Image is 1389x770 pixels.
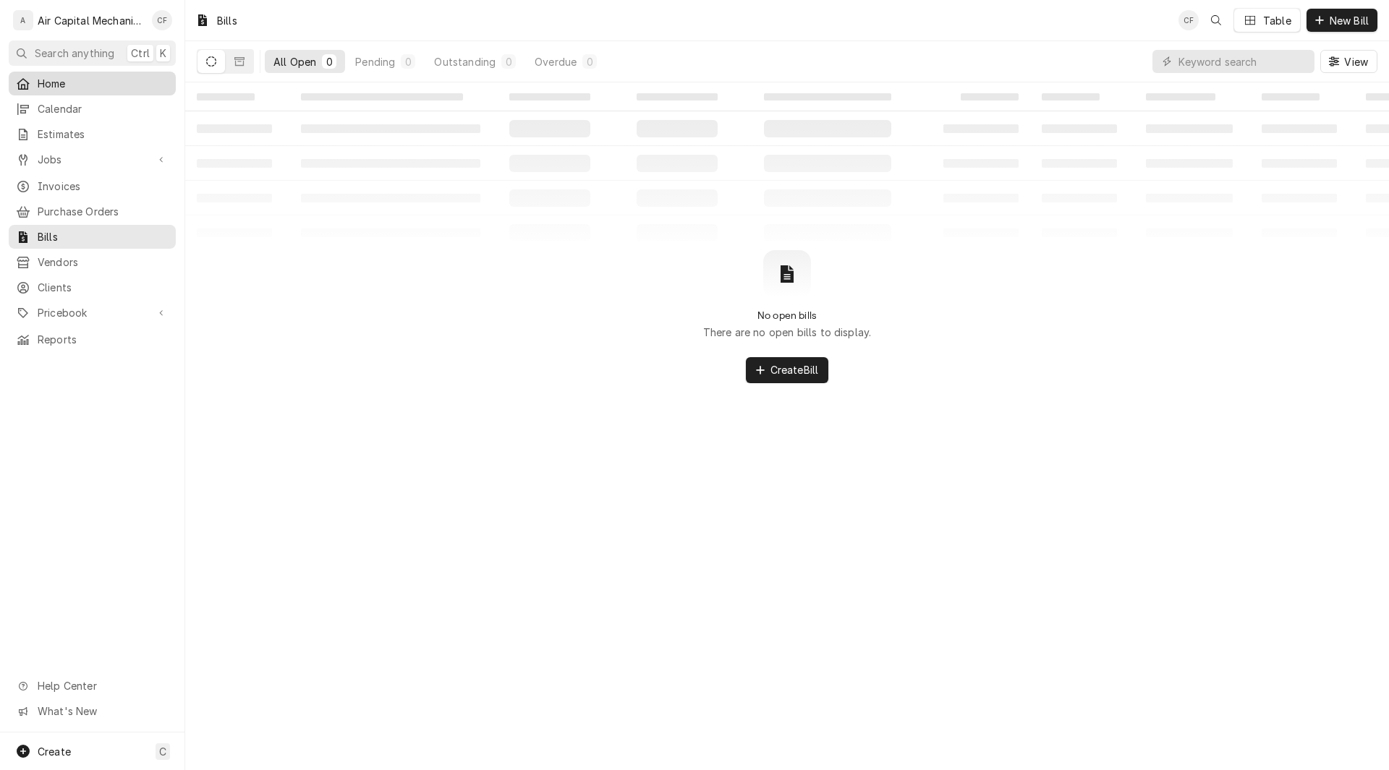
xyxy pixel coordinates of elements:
[768,362,822,377] span: Create Bill
[9,174,176,198] a: Invoices
[703,325,872,340] p: There are no open bills to display.
[35,46,114,61] span: Search anything
[273,54,316,69] div: All Open
[9,275,176,299] a: Clients
[637,93,718,100] span: ‌
[38,305,147,320] span: Pricebook
[160,46,166,61] span: K
[1307,9,1377,32] button: New Bill
[504,54,513,69] div: 0
[38,76,169,91] span: Home
[1178,10,1199,30] div: Charles Faure's Avatar
[152,10,172,30] div: CF
[355,54,395,69] div: Pending
[746,357,829,383] button: CreateBill
[9,699,176,723] a: Go to What's New
[38,179,169,194] span: Invoices
[509,93,590,100] span: ‌
[9,40,176,66] button: Search anythingCtrlK
[38,254,169,270] span: Vendors
[9,147,176,171] a: Go to Jobs
[38,280,169,295] span: Clients
[961,93,1019,100] span: ‌
[38,229,169,244] span: Bills
[38,745,71,758] span: Create
[38,13,144,28] div: Air Capital Mechanical
[9,674,176,698] a: Go to Help Center
[1320,50,1377,73] button: View
[9,200,176,223] a: Purchase Orders
[38,152,147,167] span: Jobs
[9,328,176,351] a: Reports
[9,122,176,146] a: Estimates
[1341,54,1371,69] span: View
[38,332,169,347] span: Reports
[9,97,176,121] a: Calendar
[764,93,891,100] span: ‌
[197,93,255,100] span: ‌
[38,204,169,219] span: Purchase Orders
[1178,50,1307,73] input: Keyword search
[9,72,176,95] a: Home
[1262,93,1320,100] span: ‌
[301,93,463,100] span: ‌
[9,225,176,249] a: Bills
[757,309,817,322] h2: No open bills
[1205,9,1228,32] button: Open search
[159,744,166,759] span: C
[131,46,150,61] span: Ctrl
[1327,13,1372,28] span: New Bill
[434,54,496,69] div: Outstanding
[152,10,172,30] div: Charles Faure's Avatar
[38,678,167,693] span: Help Center
[38,703,167,719] span: What's New
[1042,93,1100,100] span: ‌
[9,301,176,325] a: Go to Pricebook
[1263,13,1291,28] div: Table
[9,250,176,274] a: Vendors
[585,54,594,69] div: 0
[404,54,412,69] div: 0
[38,101,169,116] span: Calendar
[185,82,1389,250] table: All Open Bills List Loading
[325,54,334,69] div: 0
[13,10,33,30] div: A
[535,54,577,69] div: Overdue
[1146,93,1215,100] span: ‌
[38,127,169,142] span: Estimates
[1178,10,1199,30] div: CF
